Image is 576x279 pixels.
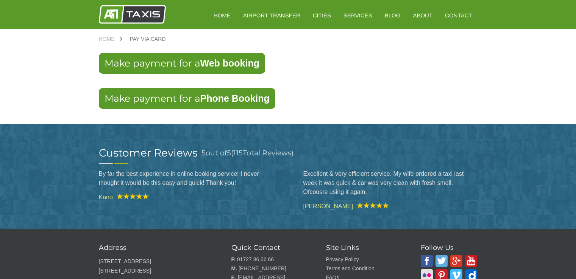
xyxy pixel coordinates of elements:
[201,149,206,157] span: 5
[208,6,236,25] a: HOME
[227,149,231,157] span: 5
[237,256,274,262] a: 01727 86 66 66
[113,193,149,199] img: A1 Taxis Review
[407,6,438,25] a: About
[421,255,433,267] img: A1 Taxis
[99,147,198,158] h2: Customer Reviews
[99,53,265,74] a: Make payment for aWeb booking
[99,257,212,276] p: [STREET_ADDRESS] [STREET_ADDRESS]
[233,149,243,157] span: 115
[440,6,477,25] a: Contact
[231,265,237,271] strong: M.
[421,244,478,251] h3: Follow Us
[238,6,306,25] a: Airport Transfer
[200,93,270,104] strong: Phone Booking
[308,6,336,25] a: Cities
[303,202,478,209] cite: [PERSON_NAME]
[353,202,389,208] img: A1 Taxis Review
[99,88,275,109] a: Make payment for aPhone Booking
[99,244,212,251] h3: Address
[99,193,273,200] cite: Kano
[231,244,307,251] h3: Quick Contact
[326,265,375,271] a: Terms and Condition
[231,256,236,262] strong: P.
[379,6,406,25] a: Blog
[239,265,286,271] a: [PHONE_NUMBER]
[326,244,402,251] h3: Site Links
[122,36,173,42] a: Pay via Card
[303,164,478,202] blockquote: Excellent & very efficient service. My wife ordered a taxi last week it was quick & car was very ...
[326,256,359,262] a: Privacy Policy
[99,5,166,24] img: A1 Taxis
[200,58,259,68] strong: Web booking
[338,6,378,25] a: Services
[99,36,122,42] a: Home
[99,164,273,193] blockquote: By far the best experience in online booking service! I never thought it would be this easy and q...
[201,147,293,158] h3: out of ( Total Reviews)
